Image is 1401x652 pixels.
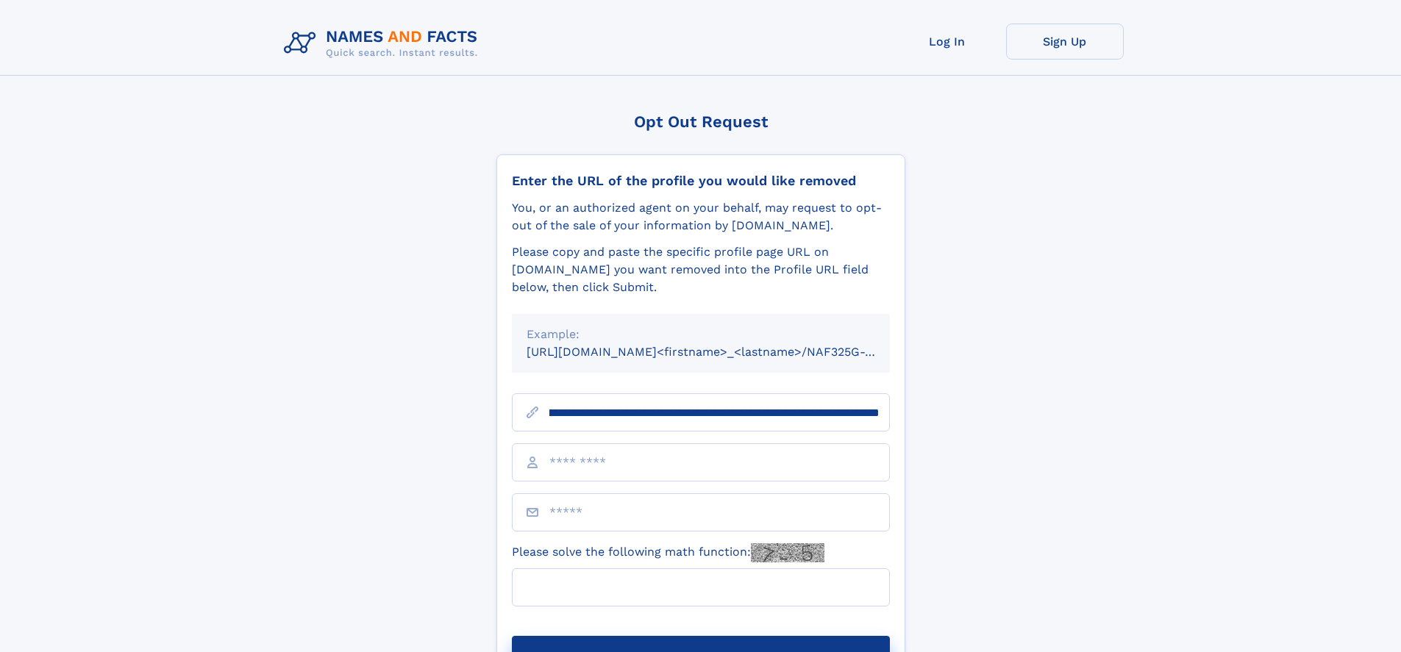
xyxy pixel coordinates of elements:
[278,24,490,63] img: Logo Names and Facts
[512,543,824,562] label: Please solve the following math function:
[512,243,890,296] div: Please copy and paste the specific profile page URL on [DOMAIN_NAME] you want removed into the Pr...
[512,173,890,189] div: Enter the URL of the profile you would like removed
[1006,24,1124,60] a: Sign Up
[527,345,918,359] small: [URL][DOMAIN_NAME]<firstname>_<lastname>/NAF325G-xxxxxxxx
[512,199,890,234] div: You, or an authorized agent on your behalf, may request to opt-out of the sale of your informatio...
[888,24,1006,60] a: Log In
[496,112,905,131] div: Opt Out Request
[527,326,875,343] div: Example:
